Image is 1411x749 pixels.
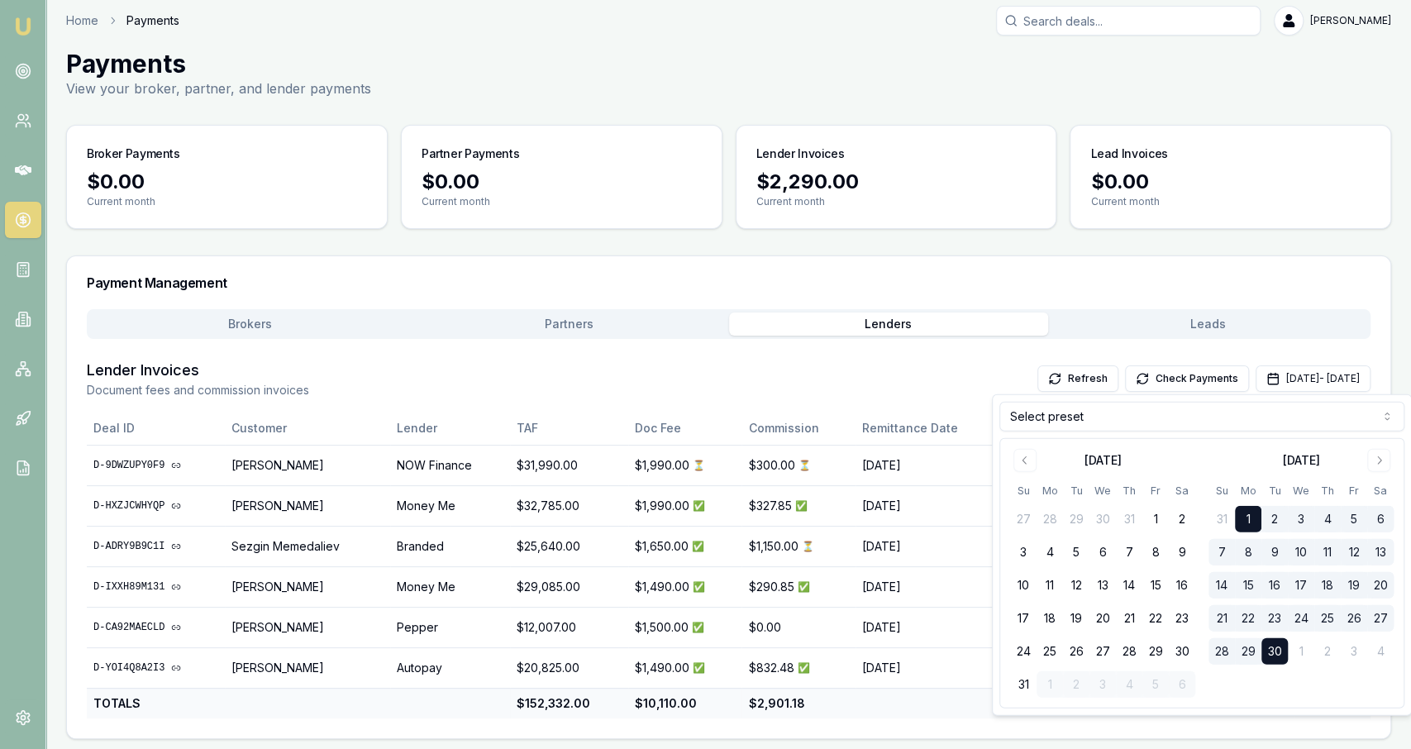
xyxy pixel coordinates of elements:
button: 19 [1341,572,1367,599]
button: 2 [1063,671,1089,698]
th: Thursday [1116,482,1142,499]
button: 5 [1341,506,1367,532]
button: 4 [1037,539,1063,565]
button: 6 [1089,539,1116,565]
button: 18 [1314,572,1341,599]
a: D-ADRY9B9C1I [93,540,218,553]
th: Saturday [1367,482,1394,499]
button: 20 [1089,605,1116,632]
div: $0.00 [422,169,702,195]
div: $25,640.00 [517,538,622,555]
button: 8 [1142,539,1169,565]
button: 30 [1089,506,1116,532]
button: 6 [1367,506,1394,532]
a: Home [66,12,98,29]
th: Wednesday [1288,482,1314,499]
th: Saturday [1169,482,1195,499]
button: 28 [1037,506,1063,532]
button: Go to previous month [1013,449,1037,472]
button: 23 [1169,605,1195,632]
button: 2 [1261,506,1288,532]
button: 24 [1288,605,1314,632]
button: 3 [1010,539,1037,565]
th: Commission [741,412,855,445]
div: $832.48 [748,660,848,676]
th: Friday [1341,482,1367,499]
td: [DATE] [856,445,1004,485]
button: 11 [1037,572,1063,599]
button: 7 [1116,539,1142,565]
button: 4 [1314,506,1341,532]
div: $2,901.18 [748,695,848,712]
div: [DATE] [1283,452,1320,469]
th: Tuesday [1261,482,1288,499]
button: 7 [1208,539,1235,565]
th: Friday [1142,482,1169,499]
h3: Payment Management [87,276,1370,289]
span: Payment Received [797,580,809,594]
span: [PERSON_NAME] [1310,14,1391,27]
button: 18 [1037,605,1063,632]
button: Lenders [729,312,1048,336]
div: $29,085.00 [517,579,622,595]
td: [DATE] [856,485,1004,526]
div: $1,150.00 [748,538,848,555]
button: 19 [1063,605,1089,632]
td: Branded [390,526,511,566]
input: Search deals [996,6,1261,36]
h3: Lender Invoices [87,359,309,382]
span: Payments [126,12,179,29]
a: D-IXXH89M131 [93,580,218,594]
h3: Lender Invoices [756,146,845,162]
td: Autopay [390,647,511,688]
button: 14 [1116,572,1142,599]
div: $290.85 [748,579,848,595]
a: D-YOI4Q8A2I3 [93,661,218,675]
button: 14 [1208,572,1235,599]
button: Partners [409,312,728,336]
td: NOW Finance [390,445,511,485]
button: 13 [1367,539,1394,565]
div: $152,332.00 [517,695,622,712]
button: 1 [1235,506,1261,532]
span: Payment Received [693,661,705,675]
th: Customer [225,412,390,445]
button: 15 [1142,572,1169,599]
span: Payment Received [692,621,704,634]
td: Money Me [390,485,511,526]
td: Sezgin Memedaliev [225,526,390,566]
button: 22 [1235,605,1261,632]
td: [PERSON_NAME] [225,445,390,485]
button: 6 [1169,671,1195,698]
p: View your broker, partner, and lender payments [66,79,371,98]
span: Payment Received [794,499,807,513]
button: 25 [1314,605,1341,632]
div: $2,290.00 [756,169,1037,195]
td: [PERSON_NAME] [225,485,390,526]
button: 29 [1235,638,1261,665]
div: $1,500.00 [635,619,735,636]
td: [PERSON_NAME] [225,607,390,647]
div: $1,490.00 [635,579,735,595]
button: 27 [1010,506,1037,532]
div: $0.00 [748,619,848,636]
th: Monday [1235,482,1261,499]
button: 27 [1367,605,1394,632]
th: Remittance Date [856,412,1004,445]
h3: Lead Invoices [1090,146,1167,162]
a: D-HXZJCWHYQP [93,499,218,513]
p: Current month [756,195,1037,208]
h3: Broker Payments [87,146,180,162]
button: 20 [1367,572,1394,599]
button: 12 [1063,572,1089,599]
button: 29 [1142,638,1169,665]
button: 9 [1261,539,1288,565]
div: $1,990.00 [635,457,735,474]
th: Wednesday [1089,482,1116,499]
button: 3 [1089,671,1116,698]
td: Pepper [390,607,511,647]
p: Current month [422,195,702,208]
button: Brokers [90,312,409,336]
button: 10 [1288,539,1314,565]
td: Money Me [390,566,511,607]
